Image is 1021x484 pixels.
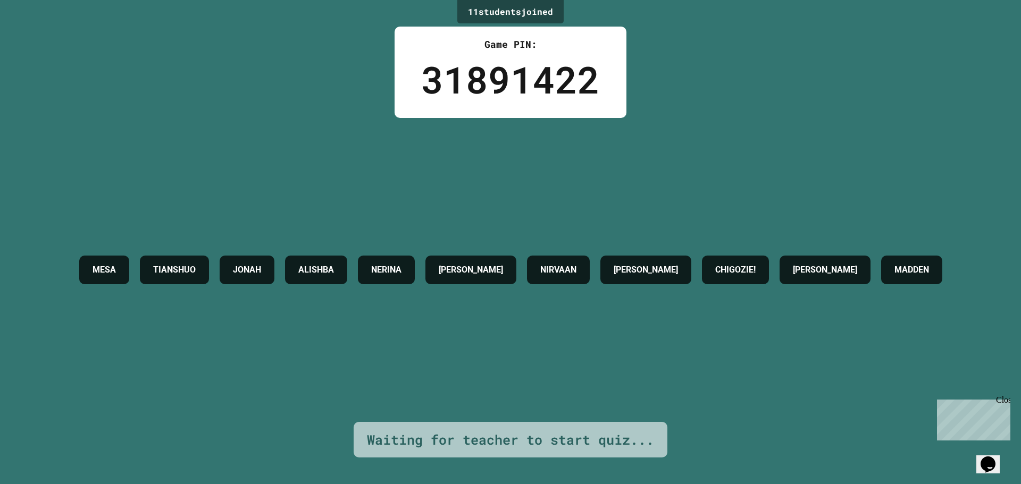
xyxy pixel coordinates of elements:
h4: [PERSON_NAME] [614,264,678,276]
div: Waiting for teacher to start quiz... [367,430,654,450]
h4: [PERSON_NAME] [793,264,857,276]
h4: JONAH [233,264,261,276]
h4: MESA [93,264,116,276]
h4: MADDEN [894,264,929,276]
h4: ALISHBA [298,264,334,276]
h4: NIRVAAN [540,264,576,276]
div: Chat with us now!Close [4,4,73,67]
h4: NERINA [371,264,401,276]
iframe: chat widget [976,441,1010,473]
h4: [PERSON_NAME] [439,264,503,276]
div: Game PIN: [421,37,600,52]
h4: CHIGOZIE! [715,264,756,276]
h4: TIANSHUO [153,264,196,276]
iframe: chat widget [933,395,1010,440]
div: 31891422 [421,52,600,107]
